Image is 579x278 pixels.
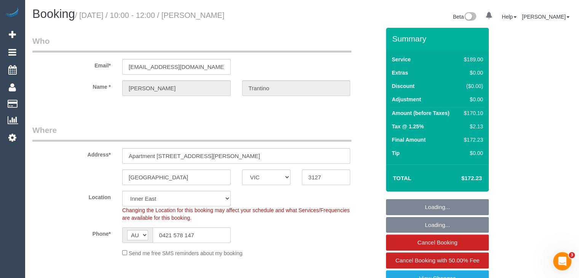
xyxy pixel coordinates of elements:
[461,96,483,103] div: $0.00
[392,109,449,117] label: Amount (before Taxes)
[122,80,231,96] input: First Name*
[461,56,483,63] div: $189.00
[396,257,480,264] span: Cancel Booking with 50.00% Fee
[122,207,349,221] span: Changing the Location for this booking may affect your schedule and what Services/Frequencies are...
[27,148,116,158] label: Address*
[32,125,351,142] legend: Where
[553,252,571,270] iframe: Intercom live chat
[5,8,20,18] img: Automaid Logo
[461,82,483,90] div: ($0.00)
[242,80,351,96] input: Last Name*
[392,69,408,77] label: Extras
[153,227,231,243] input: Phone*
[27,80,116,91] label: Name *
[453,14,477,20] a: Beta
[27,59,116,69] label: Email*
[122,169,231,185] input: Suburb*
[386,235,489,251] a: Cancel Booking
[461,136,483,144] div: $172.23
[502,14,517,20] a: Help
[392,34,485,43] h3: Summary
[392,82,415,90] label: Discount
[129,250,242,256] span: Send me free SMS reminders about my booking
[302,169,350,185] input: Post Code*
[32,7,75,21] span: Booking
[464,12,476,22] img: New interface
[461,69,483,77] div: $0.00
[75,11,225,19] small: / [DATE] / 10:00 - 12:00 / [PERSON_NAME]
[439,175,482,182] h4: $172.23
[392,123,424,130] label: Tax @ 1.25%
[392,136,426,144] label: Final Amount
[27,227,116,238] label: Phone*
[393,175,412,181] strong: Total
[461,109,483,117] div: $170.10
[386,252,489,268] a: Cancel Booking with 50.00% Fee
[32,35,351,53] legend: Who
[392,96,421,103] label: Adjustment
[461,149,483,157] div: $0.00
[569,252,575,258] span: 3
[27,191,116,201] label: Location
[392,56,411,63] label: Service
[392,149,400,157] label: Tip
[122,59,231,75] input: Email*
[461,123,483,130] div: $2.13
[522,14,569,20] a: [PERSON_NAME]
